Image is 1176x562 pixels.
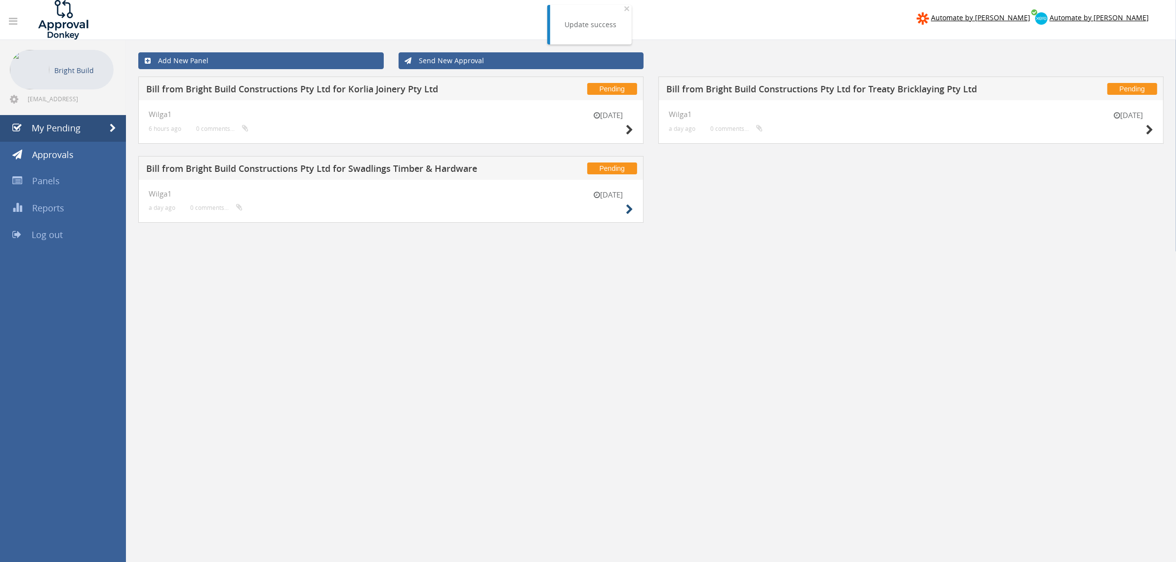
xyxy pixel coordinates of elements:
small: [DATE] [1104,110,1153,120]
span: My Pending [32,122,81,134]
span: Pending [587,83,637,95]
small: 0 comments... [710,125,763,132]
small: [DATE] [584,190,633,200]
h5: Bill from Bright Build Constructions Pty Ltd for Swadlings Timber & Hardware [146,164,489,176]
small: 0 comments... [190,204,243,211]
span: Panels [32,175,60,187]
span: Approvals [32,149,74,161]
p: Bright Build [54,64,109,77]
a: Send New Approval [399,52,644,69]
span: Automate by [PERSON_NAME] [1050,13,1149,22]
span: Log out [32,229,63,241]
h4: Wilga1 [669,110,1153,119]
img: zapier-logomark.png [917,12,929,25]
span: Automate by [PERSON_NAME] [931,13,1030,22]
small: a day ago [149,204,175,211]
span: Reports [32,202,64,214]
span: Pending [587,162,637,174]
h5: Bill from Bright Build Constructions Pty Ltd for Korlia Joinery Pty Ltd [146,84,489,97]
span: [EMAIL_ADDRESS][DOMAIN_NAME] [28,95,112,103]
small: a day ago [669,125,695,132]
a: Add New Panel [138,52,384,69]
h4: Wilga1 [149,110,633,119]
h5: Bill from Bright Build Constructions Pty Ltd for Treaty Bricklaying Pty Ltd [666,84,1009,97]
small: 6 hours ago [149,125,181,132]
small: 0 comments... [196,125,248,132]
h4: Wilga1 [149,190,633,198]
span: × [624,1,630,15]
img: xero-logo.png [1035,12,1048,25]
span: Pending [1107,83,1157,95]
div: Update success [565,20,617,30]
small: [DATE] [584,110,633,120]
